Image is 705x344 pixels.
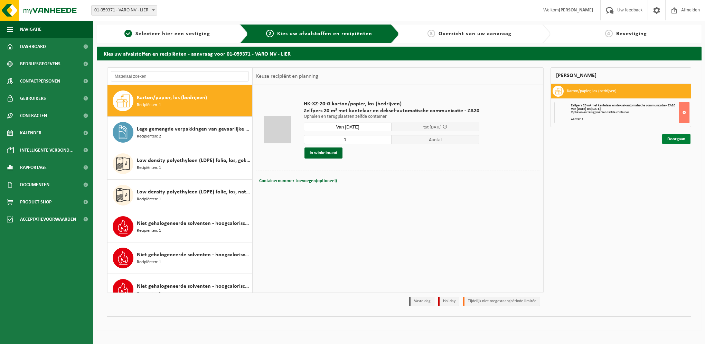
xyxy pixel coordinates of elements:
span: Niet gehalogeneerde solventen - hoogcalorisch in 200lt-vat [137,219,250,228]
button: Containernummer toevoegen(optioneel) [258,176,338,186]
span: 01-059371 - VARO NV - LIER [92,6,157,15]
strong: [PERSON_NAME] [559,8,593,13]
li: Tijdelijk niet toegestaan/période limitée [463,297,540,306]
span: Acceptatievoorwaarden [20,211,76,228]
span: Niet gehalogeneerde solventen - hoogcalorisch in kleinverpakking [137,282,250,290]
span: Contactpersonen [20,73,60,90]
span: Navigatie [20,21,41,38]
span: Recipiënten: 1 [137,228,161,234]
span: 3 [427,30,435,37]
button: Karton/papier, los (bedrijven) Recipiënten: 1 [107,85,252,117]
span: Zelfpers 20 m³ met kantelaar en deksel-automatische communicatie - ZA20 [304,107,479,114]
span: Zelfpers 20 m³ met kantelaar en deksel-automatische communicatie - ZA20 [571,104,675,107]
span: Recipiënten: 1 [137,102,161,108]
div: Ophalen en terugplaatsen zelfde container [571,111,689,114]
h3: Karton/papier, los (bedrijven) [567,86,617,97]
button: Lege gemengde verpakkingen van gevaarlijke stoffen Recipiënten: 2 [107,117,252,148]
div: [PERSON_NAME] [551,67,692,84]
span: Product Shop [20,193,51,211]
span: 2 [266,30,274,37]
span: Overzicht van uw aanvraag [439,31,511,37]
span: Karton/papier, los (bedrijven) [137,94,207,102]
span: Documenten [20,176,49,193]
div: Keuze recipiënt en planning [253,68,322,85]
input: Materiaal zoeken [111,71,249,82]
a: 1Selecteer hier een vestiging [100,30,234,38]
div: Aantal: 1 [571,118,689,121]
span: Kies uw afvalstoffen en recipiënten [277,31,372,37]
span: Niet gehalogeneerde solventen - hoogcalorisch in IBC [137,251,250,259]
a: Doorgaan [662,134,690,144]
span: Lege gemengde verpakkingen van gevaarlijke stoffen [137,125,250,133]
span: Rapportage [20,159,47,176]
span: Selecteer hier een vestiging [135,31,210,37]
button: Low density polyethyleen (LDPE) folie, los, gekleurd Recipiënten: 1 [107,148,252,180]
button: Low density polyethyleen (LDPE) folie, los, naturel/gekleurd (80/20) Recipiënten: 1 [107,180,252,211]
li: Holiday [438,297,459,306]
span: Recipiënten: 1 [137,196,161,203]
span: Gebruikers [20,90,46,107]
span: Kalender [20,124,41,142]
strong: Van [DATE] tot [DATE] [571,107,601,111]
span: HK-XZ-20-G karton/papier, los (bedrijven) [304,101,479,107]
span: Recipiënten: 1 [137,259,161,266]
button: Niet gehalogeneerde solventen - hoogcalorisch in 200lt-vat Recipiënten: 1 [107,211,252,242]
span: 1 [124,30,132,37]
li: Vaste dag [409,297,434,306]
input: Selecteer datum [304,123,392,131]
span: Recipiënten: 1 [137,290,161,297]
span: Low density polyethyleen (LDPE) folie, los, naturel/gekleurd (80/20) [137,188,250,196]
button: In winkelmand [304,147,342,159]
span: Low density polyethyleen (LDPE) folie, los, gekleurd [137,156,250,165]
span: Recipiënten: 1 [137,165,161,171]
button: Niet gehalogeneerde solventen - hoogcalorisch in kleinverpakking Recipiënten: 1 [107,274,252,305]
span: tot [DATE] [423,125,442,130]
h2: Kies uw afvalstoffen en recipiënten - aanvraag voor 01-059371 - VARO NV - LIER [97,47,702,60]
span: Bedrijfsgegevens [20,55,60,73]
span: Recipiënten: 2 [137,133,161,140]
p: Ophalen en terugplaatsen zelfde container [304,114,479,119]
span: Bevestiging [616,31,647,37]
span: Containernummer toevoegen(optioneel) [259,179,337,183]
span: Contracten [20,107,47,124]
span: 4 [605,30,613,37]
span: Dashboard [20,38,46,55]
span: Aantal [392,135,479,144]
span: Intelligente verbond... [20,142,74,159]
span: 01-059371 - VARO NV - LIER [91,5,157,16]
button: Niet gehalogeneerde solventen - hoogcalorisch in IBC Recipiënten: 1 [107,242,252,274]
